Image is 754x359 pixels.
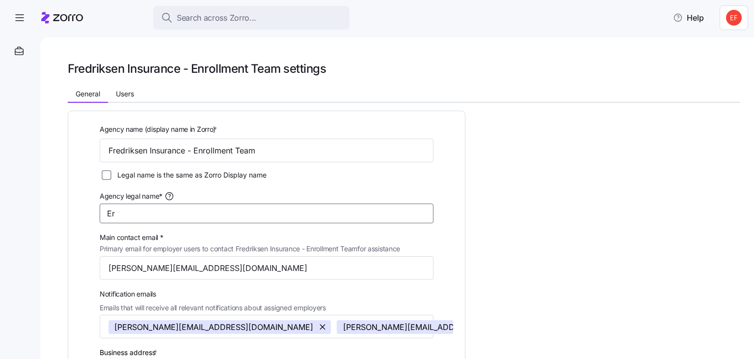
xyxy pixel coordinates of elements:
[100,302,326,313] span: Emails that will receive all relevant notifications about assigned employers
[100,256,433,280] input: Type contact email
[68,61,326,76] h1: Fredriksen Insurance - Enrollment Team settings
[343,320,542,334] span: [PERSON_NAME][EMAIL_ADDRESS][DOMAIN_NAME]
[673,12,704,24] span: Help
[116,90,134,97] span: Users
[100,204,433,223] input: Carrier application name
[76,90,100,97] span: General
[153,6,350,30] button: Search across Zorro...
[177,12,256,24] span: Search across Zorro...
[114,320,313,334] span: [PERSON_NAME][EMAIL_ADDRESS][DOMAIN_NAME]
[100,243,400,254] span: Primary email for employer users to contact Fredriksen Insurance - Enrollment Team for assistance
[100,232,400,243] span: Main contact email *
[100,191,162,202] span: Agency legal name*
[100,289,326,299] span: Notification emails
[100,347,159,358] label: Business address
[726,10,742,26] img: b1fdba9072a1ccf32cfe294fbc063f4f
[665,8,712,28] button: Help
[111,170,267,180] label: Legal name is the same as Zorro Display name
[100,124,215,135] span: Agency name (display name in Zorro)
[100,139,433,162] input: Type agency name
